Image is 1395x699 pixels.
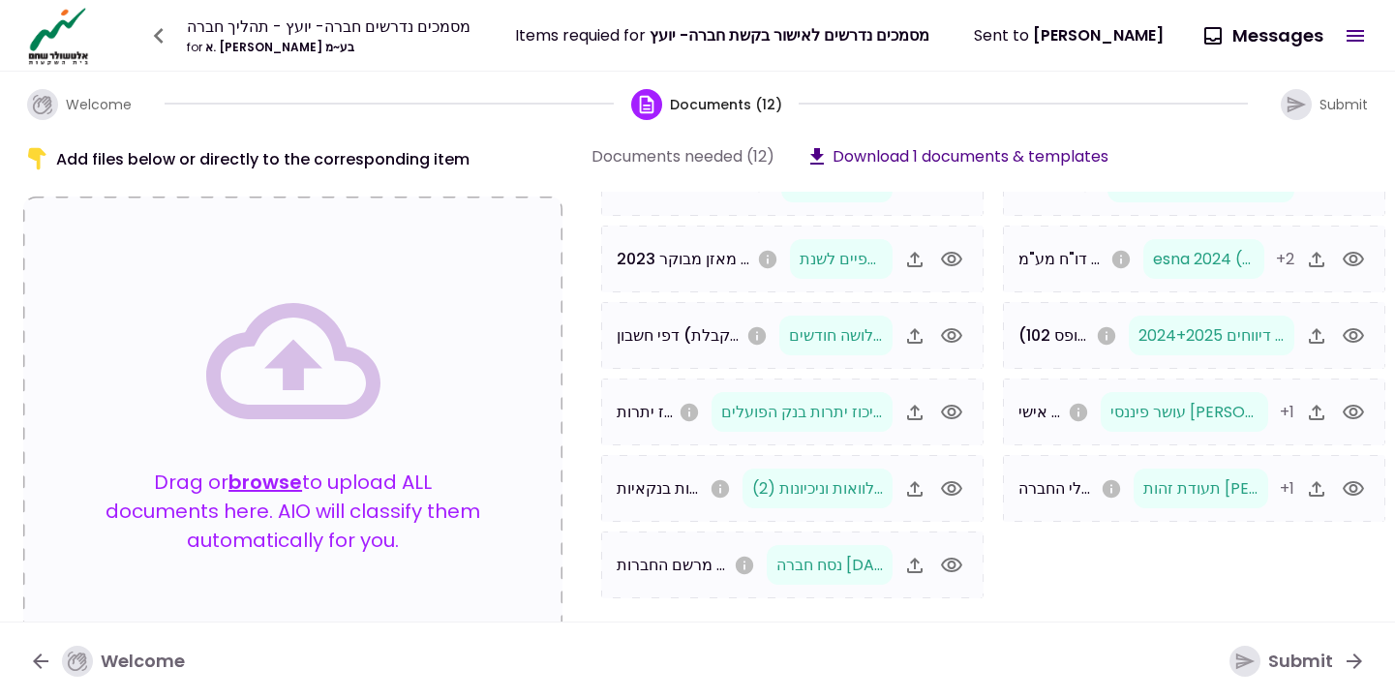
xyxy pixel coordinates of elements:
[974,23,1164,47] div: Sent to
[617,401,688,423] span: ריכוז יתרות
[14,636,200,686] button: Welcome
[1143,477,1382,500] span: תעודת זהות ניזאר.pdf
[1265,74,1383,136] button: Submit
[187,39,202,55] span: for
[515,23,929,47] div: Items requied for
[66,95,132,114] span: Welcome
[617,554,788,576] span: נסח מפורט מרשם החברות
[1229,646,1333,677] div: Submit
[1018,248,1145,270] span: דו"ח מע"מ (ESNA)
[617,324,949,347] span: דפי חשבון (נדרש לקבלת [PERSON_NAME] ירוק)
[752,477,953,500] span: פירוט הלוואות וניכיונות (2).pdf
[776,554,928,576] span: נסח חברה 14.12.22.pdf
[187,39,470,56] div: א. [PERSON_NAME] בע~מ
[1190,11,1339,61] button: Messages
[101,468,485,555] p: Drag or to upload ALL documents here. AIO will classify them automatically for you.
[62,646,185,677] div: Welcome
[789,324,1011,347] span: תנועות בחשבון שלושה חודשים.pdf
[679,402,700,423] svg: אנא העלו ריכוז יתרות עדכני בבנקים, בחברות אשראי חוץ בנקאיות ובחברות כרטיסי אשראי
[617,477,766,500] span: פירוט הלוואות בנקאיות
[1276,248,1294,270] span: +2
[1018,477,1208,500] span: תעודות זהות של בעלי החברה
[805,144,1108,168] button: Download 1 documents & templates
[591,144,774,168] div: Documents needed (12)
[734,555,755,576] svg: אנא העלו נסח חברה מפורט כולל שעבודים
[1153,248,1289,270] span: esna 2024 (7).pdf
[1068,402,1089,423] svg: אנא הורידו את הטופס מלמעלה. יש למלא ולהחזיר חתום על ידי הבעלים
[1110,401,1356,423] span: עושר פיננסי ראמי 1.pdf
[710,478,731,500] svg: אנא העלו פרוט הלוואות מהבנקים
[1280,401,1294,423] span: +1
[228,468,302,497] button: browse
[800,248,1012,270] span: דוחות כספיים לשנת 2024.pdf
[650,24,929,46] span: מסמכים נדרשים לאישור בקשת חברה- יועץ
[23,144,562,173] div: Add files below or directly to the corresponding item
[1018,324,1258,347] span: דו"ח ביטוח לאומי עובדים (טופס 102)
[746,325,768,347] svg: אנא העלו דפי חשבון ל3 חודשים האחרונים לכל החשבונות בנק
[12,74,147,136] button: Welcome
[187,15,470,39] div: מסמכים נדרשים חברה- יועץ - תהליך חברה
[1280,477,1294,500] span: +1
[631,74,782,136] button: Documents (12)
[617,248,1006,270] span: מאזן מבוקר 2023 (נדרש לקבלת [PERSON_NAME] ירוק)
[1319,95,1368,114] span: Submit
[670,95,782,114] span: Documents (12)
[1110,249,1132,270] svg: אנא העלו דו"ח מע"מ (ESNA) משנת 2023 ועד היום
[757,249,778,270] svg: אנא העלו מאזן מבוקר לשנה 2023
[1018,401,1110,423] span: דוח עושר אישי
[1096,325,1117,347] svg: אנא העלו טופס 102 משנת 2023 ועד היום
[1101,478,1122,500] svg: אנא העלו צילום תעודת זהות של כל בעלי מניות החברה (לת.ז. ביומטרית יש להעלות 2 צדדים)
[23,6,94,66] img: Logo
[1033,24,1164,46] span: [PERSON_NAME]
[721,401,911,423] span: ריכוז יתרות בנק הפועלים.pdf
[1214,636,1381,686] button: Submit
